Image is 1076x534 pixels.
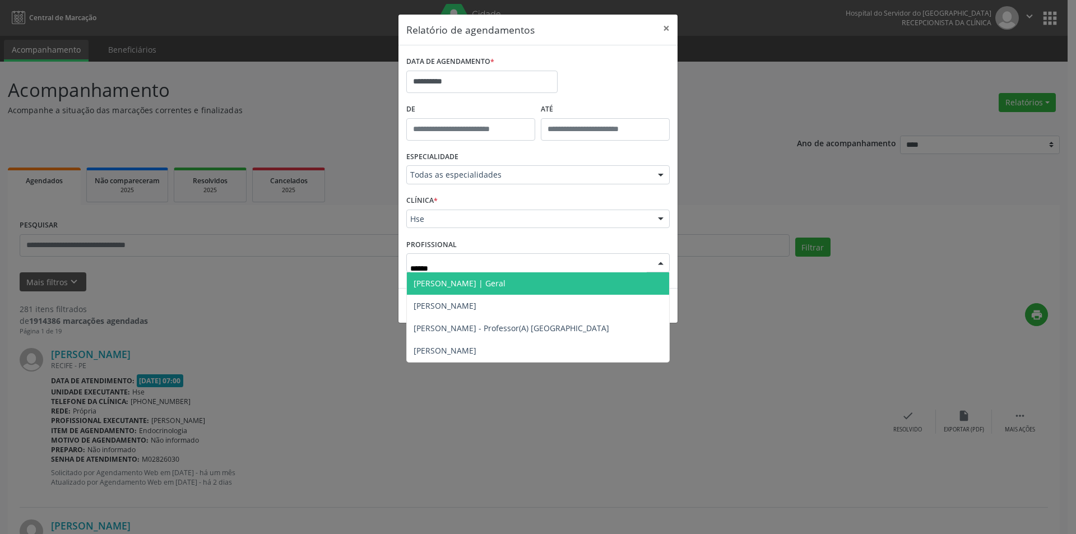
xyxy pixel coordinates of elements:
span: [PERSON_NAME] [414,345,476,356]
span: Hse [410,213,647,225]
label: ATÉ [541,101,670,118]
button: Close [655,15,678,42]
label: ESPECIALIDADE [406,148,458,166]
span: [PERSON_NAME] | Geral [414,278,505,289]
label: De [406,101,535,118]
span: [PERSON_NAME] - Professor(A) [GEOGRAPHIC_DATA] [414,323,609,333]
label: PROFISSIONAL [406,236,457,253]
h5: Relatório de agendamentos [406,22,535,37]
span: [PERSON_NAME] [414,300,476,311]
label: DATA DE AGENDAMENTO [406,53,494,71]
label: CLÍNICA [406,192,438,210]
span: Todas as especialidades [410,169,647,180]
